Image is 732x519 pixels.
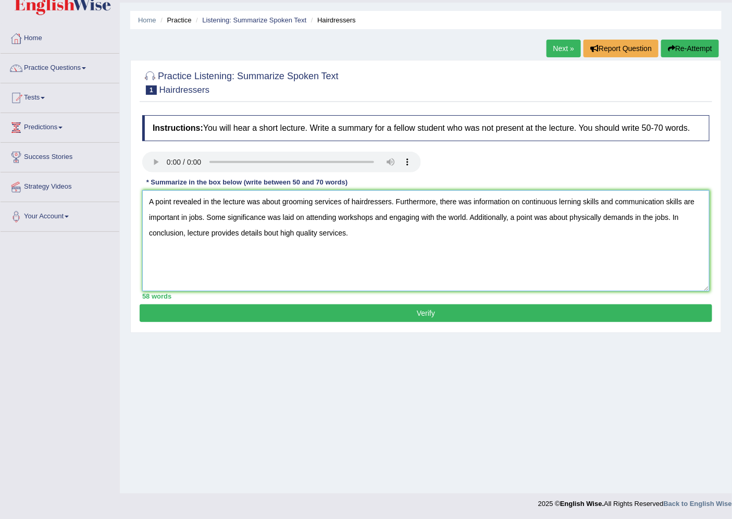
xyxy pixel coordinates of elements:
a: Home [1,24,119,50]
strong: English Wise. [560,500,604,508]
a: Predictions [1,113,119,139]
a: Next » [547,40,581,57]
a: Your Account [1,202,119,228]
small: Hairdressers [159,85,209,95]
a: Success Stories [1,143,119,169]
a: Strategy Videos [1,172,119,199]
button: Verify [140,304,712,322]
li: Hairdressers [308,15,356,25]
a: Listening: Summarize Spoken Text [202,16,306,24]
h4: You will hear a short lecture. Write a summary for a fellow student who was not present at the le... [142,115,710,141]
span: 1 [146,85,157,95]
a: Back to English Wise [664,500,732,508]
h2: Practice Listening: Summarize Spoken Text [142,69,339,95]
a: Tests [1,83,119,109]
div: * Summarize in the box below (write between 50 and 70 words) [142,178,352,188]
b: Instructions: [153,123,203,132]
button: Re-Attempt [661,40,719,57]
a: Practice Questions [1,54,119,80]
div: 58 words [142,291,710,301]
a: Home [138,16,156,24]
li: Practice [158,15,191,25]
button: Report Question [584,40,659,57]
div: 2025 © All Rights Reserved [538,493,732,509]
